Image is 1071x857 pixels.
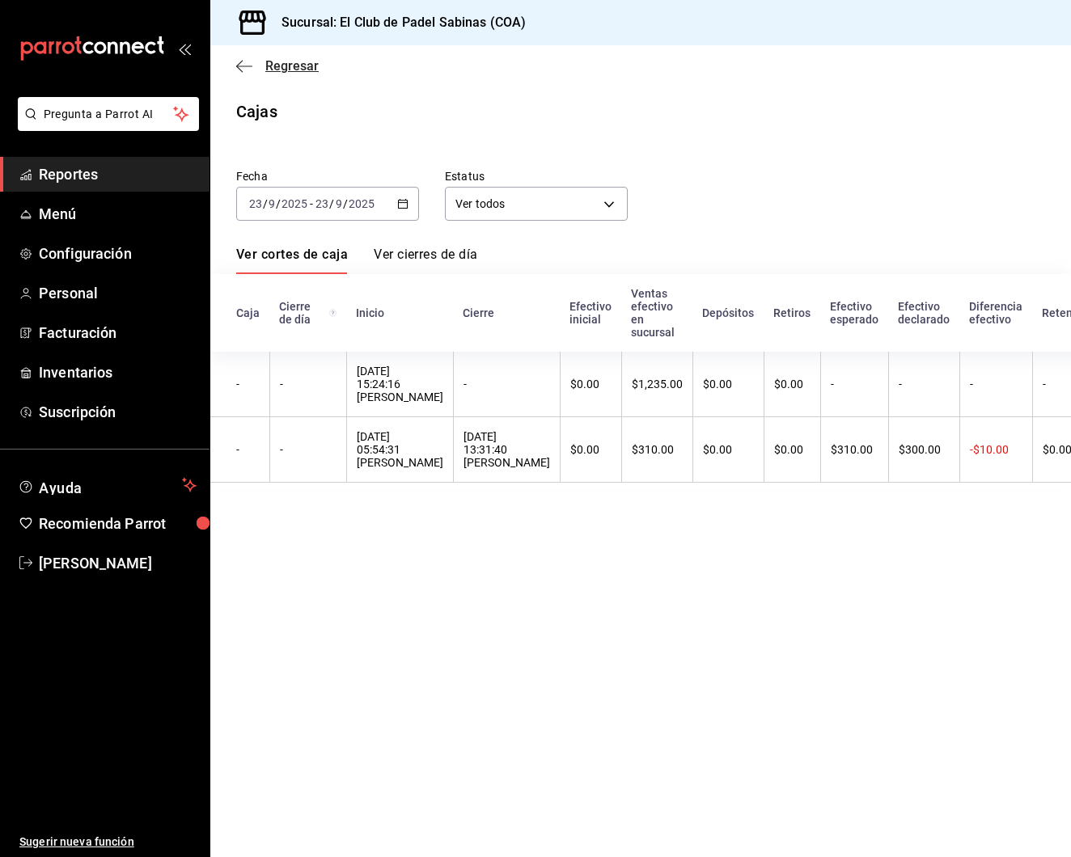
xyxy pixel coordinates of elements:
span: Recomienda Parrot [39,513,197,534]
div: Efectivo declarado [898,300,950,326]
a: Ver cierres de día [374,247,477,274]
span: Ayuda [39,475,176,495]
div: $310.00 [831,443,878,456]
div: $0.00 [774,443,811,456]
div: [DATE] 13:31:40 [PERSON_NAME] [464,430,550,469]
label: Fecha [236,171,419,182]
input: -- [248,197,263,210]
div: $0.00 [570,378,612,391]
input: ---- [348,197,375,210]
div: $1,235.00 [632,378,683,391]
svg: El número de cierre de día es consecutivo y consolida todos los cortes de caja previos en un únic... [329,306,337,319]
button: Regresar [236,58,319,74]
span: Suscripción [39,401,197,423]
div: Efectivo inicial [569,300,612,326]
div: [DATE] 05:54:31 [PERSON_NAME] [357,430,443,469]
div: Ver todos [445,187,628,221]
span: Personal [39,282,197,304]
span: Sugerir nueva función [19,834,197,851]
div: Cierre [463,306,550,319]
div: - [236,443,260,456]
div: - [464,378,550,391]
span: Regresar [265,58,319,74]
div: [DATE] 15:24:16 [PERSON_NAME] [357,365,443,403]
span: Facturación [39,322,197,344]
input: -- [315,197,329,210]
button: open_drawer_menu [178,42,191,55]
div: Retiros [773,306,811,319]
div: Inicio [356,306,443,319]
div: Cierre de día [279,300,337,326]
div: - [236,378,260,391]
a: Pregunta a Parrot AI [11,117,199,134]
span: [PERSON_NAME] [39,552,197,574]
span: Inventarios [39,361,197,383]
span: Configuración [39,243,197,264]
div: Caja [236,306,260,319]
label: Estatus [445,171,628,182]
div: Depósitos [702,306,754,319]
div: $300.00 [899,443,950,456]
span: Reportes [39,163,197,185]
div: -$10.00 [970,443,1022,456]
span: / [276,197,281,210]
input: -- [268,197,276,210]
h3: Sucursal: El Club de Padel Sabinas (COA) [269,13,526,32]
span: / [263,197,268,210]
div: Diferencia efectivo [969,300,1022,326]
div: navigation tabs [236,247,477,274]
span: / [343,197,348,210]
div: Efectivo esperado [830,300,878,326]
div: $0.00 [774,378,811,391]
button: Pregunta a Parrot AI [18,97,199,131]
div: $0.00 [703,378,754,391]
div: - [970,378,1022,391]
span: - [310,197,313,210]
span: Menú [39,203,197,225]
div: Ventas efectivo en sucursal [631,287,683,339]
input: -- [335,197,343,210]
div: Cajas [236,99,277,124]
div: $0.00 [703,443,754,456]
input: ---- [281,197,308,210]
div: - [899,378,950,391]
a: Ver cortes de caja [236,247,348,274]
div: - [280,378,337,391]
span: / [329,197,334,210]
div: $310.00 [632,443,683,456]
span: Pregunta a Parrot AI [44,106,174,123]
div: - [280,443,337,456]
div: $0.00 [570,443,612,456]
div: - [831,378,878,391]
